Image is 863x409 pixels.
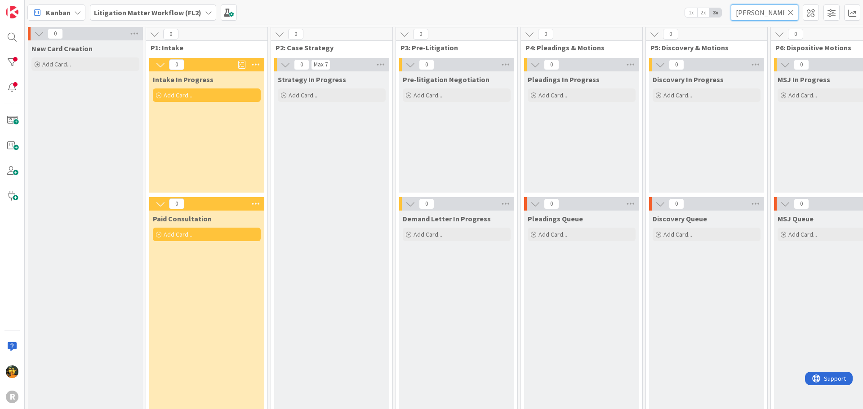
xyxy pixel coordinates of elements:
span: Pre-litigation Negotiation [403,75,489,84]
span: 2x [697,8,709,17]
span: Pleadings Queue [528,214,583,223]
span: Pleadings In Progress [528,75,600,84]
span: Add Card... [289,91,317,99]
span: 0 [419,198,434,209]
span: Support [19,1,41,12]
span: Discovery Queue [653,214,707,223]
span: 0 [794,59,809,70]
span: Add Card... [414,91,442,99]
span: P2: Case Strategy [276,43,381,52]
span: MSJ In Progress [778,75,830,84]
span: 0 [544,198,559,209]
span: 0 [294,59,309,70]
b: Litigation Matter Workflow (FL2) [94,8,201,17]
span: Add Card... [164,230,192,238]
span: Add Card... [164,91,192,99]
span: 0 [669,198,684,209]
span: P1: Intake [151,43,256,52]
div: R [6,391,18,403]
span: Add Card... [788,230,817,238]
span: MSJ Queue [778,214,814,223]
span: New Card Creation [31,44,93,53]
span: 3x [709,8,721,17]
span: Kanban [46,7,71,18]
span: Demand Letter In Progress [403,214,491,223]
span: 0 [538,29,553,40]
span: 0 [794,198,809,209]
span: Add Card... [788,91,817,99]
div: Max 7 [314,62,328,67]
span: 0 [544,59,559,70]
span: Add Card... [538,91,567,99]
img: MR [6,365,18,378]
span: Add Card... [663,230,692,238]
input: Quick Filter... [731,4,798,21]
span: Paid Consultation [153,214,212,223]
span: P4: Pleadings & Motions [525,43,631,52]
span: Add Card... [42,60,71,68]
span: 0 [169,198,184,209]
span: 1x [685,8,697,17]
span: 0 [669,59,684,70]
span: 0 [419,59,434,70]
span: 0 [163,29,178,40]
span: Add Card... [663,91,692,99]
span: Strategy In Progress [278,75,346,84]
span: 0 [169,59,184,70]
span: Intake In Progress [153,75,214,84]
span: Add Card... [414,230,442,238]
span: 0 [788,29,803,40]
span: 0 [663,29,678,40]
span: 0 [413,29,428,40]
span: Add Card... [538,230,567,238]
span: 0 [48,28,63,39]
span: P5: Discovery & Motions [650,43,756,52]
span: P3: Pre-Litigation [400,43,506,52]
span: 0 [288,29,303,40]
span: Discovery In Progress [653,75,724,84]
img: Visit kanbanzone.com [6,6,18,18]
